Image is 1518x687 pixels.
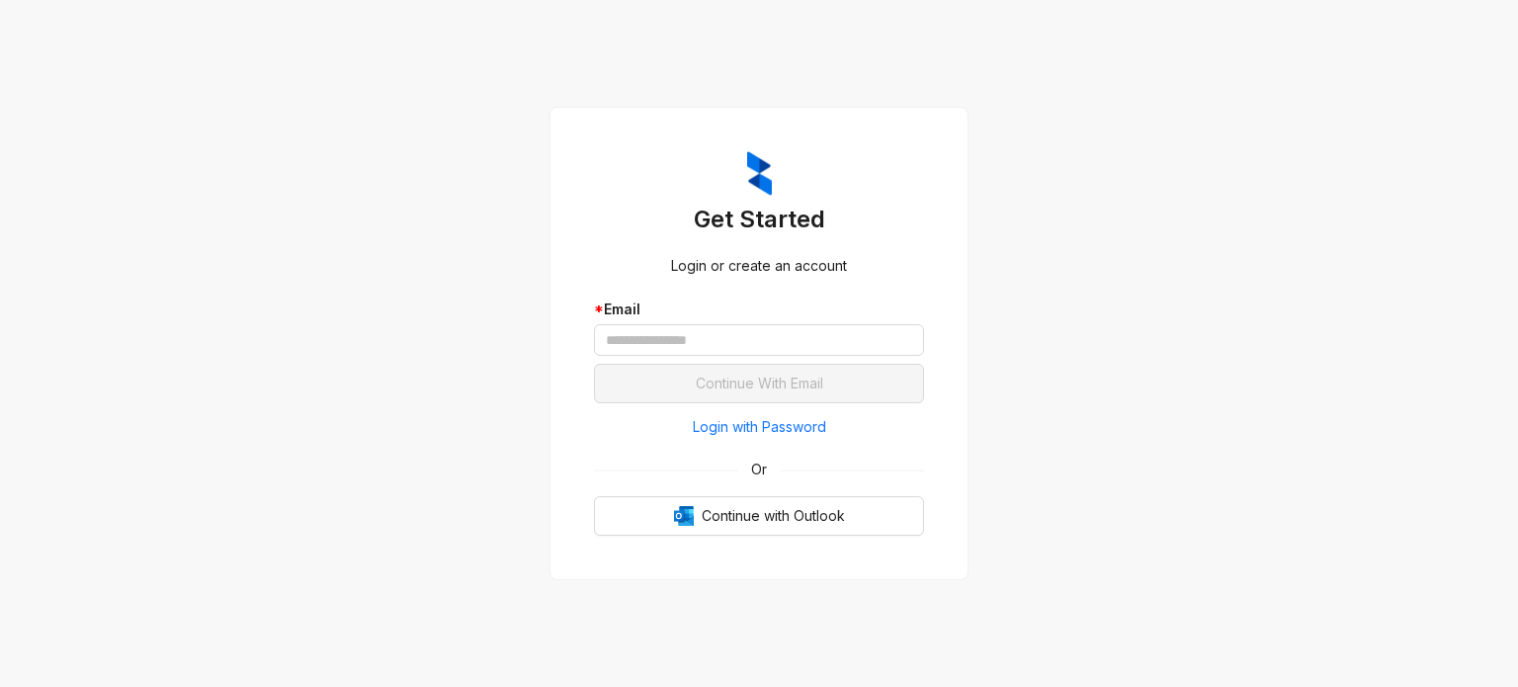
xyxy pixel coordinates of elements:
div: Email [594,299,924,320]
div: Login or create an account [594,255,924,277]
span: Continue with Outlook [702,505,845,527]
img: ZumaIcon [747,151,772,197]
button: OutlookContinue with Outlook [594,496,924,536]
button: Continue With Email [594,364,924,403]
h3: Get Started [594,204,924,235]
button: Login with Password [594,411,924,443]
span: Login with Password [693,416,826,438]
img: Outlook [674,506,694,526]
span: Or [737,459,781,480]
